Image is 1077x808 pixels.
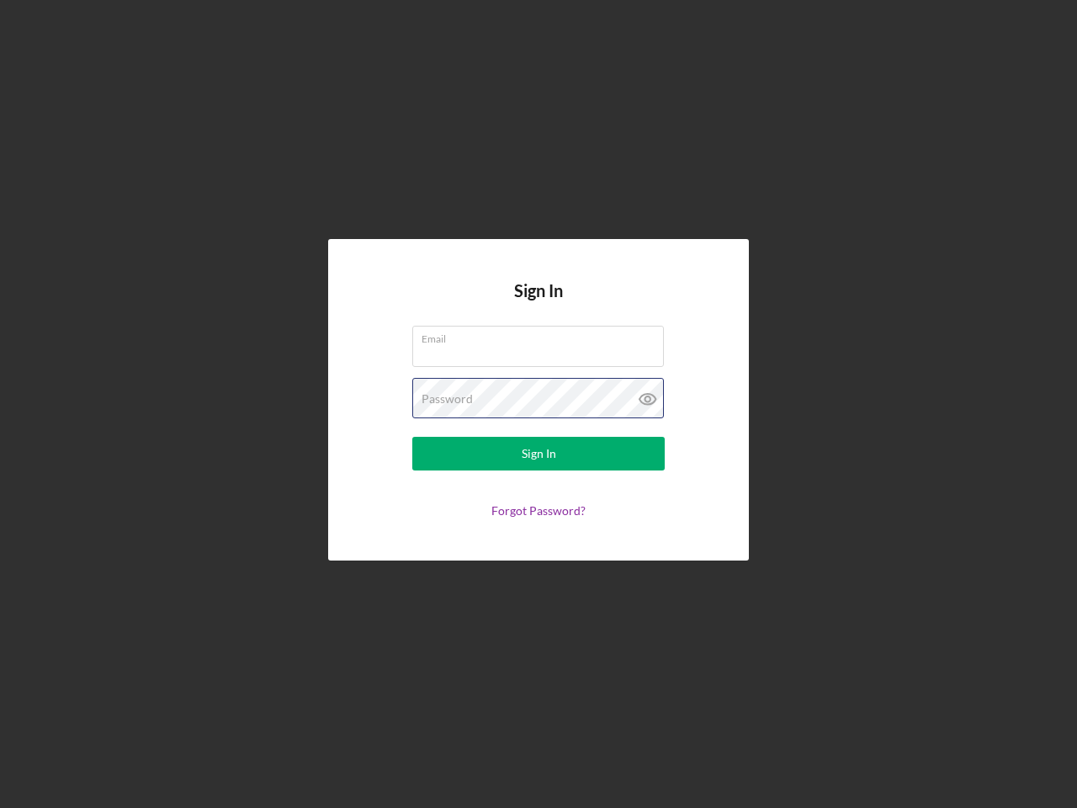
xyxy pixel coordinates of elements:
[422,327,664,345] label: Email
[514,281,563,326] h4: Sign In
[422,392,473,406] label: Password
[522,437,556,470] div: Sign In
[491,503,586,518] a: Forgot Password?
[412,437,665,470] button: Sign In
